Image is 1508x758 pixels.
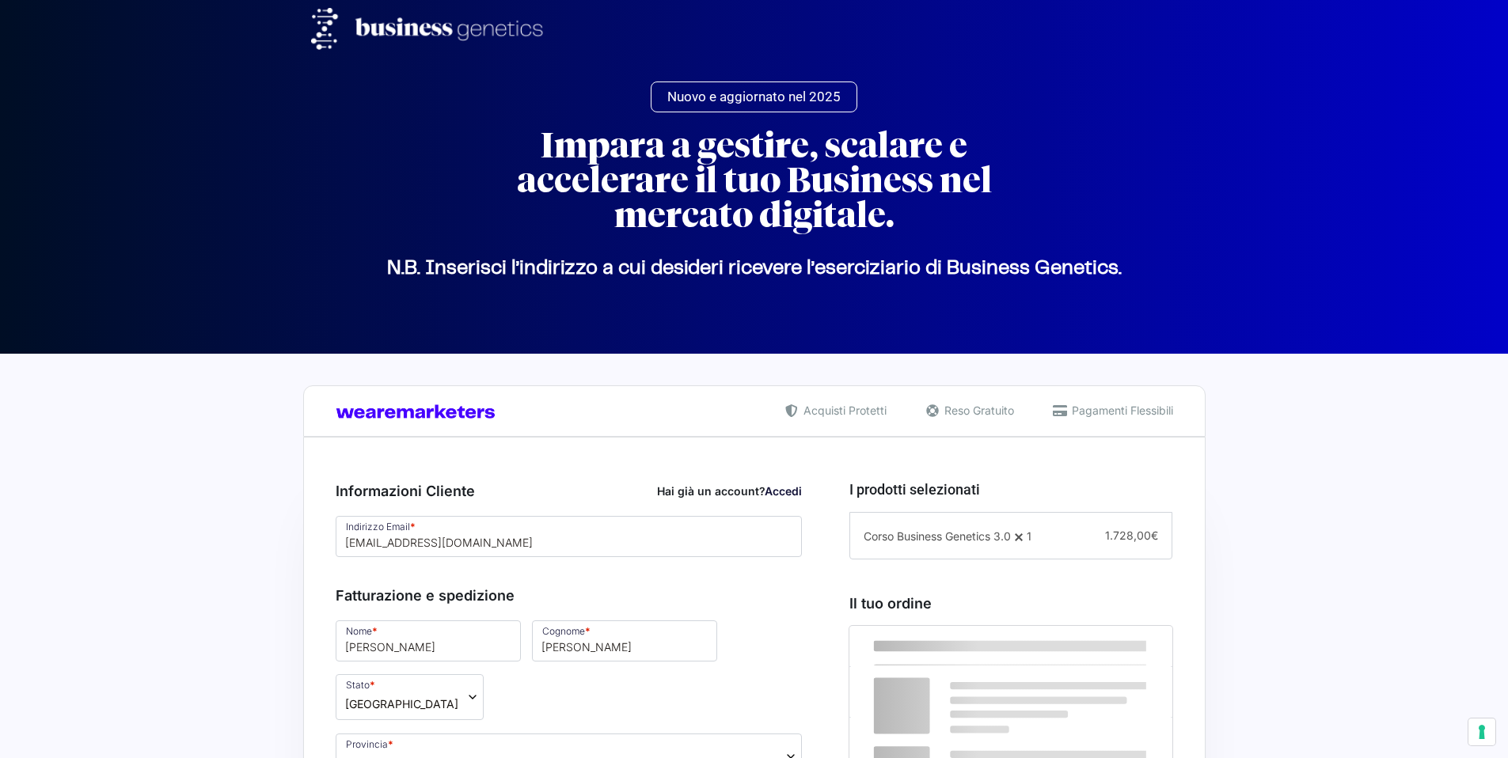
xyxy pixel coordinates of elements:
[1027,529,1031,543] span: 1
[1151,529,1158,542] span: €
[336,674,484,720] span: Stato
[336,480,803,502] h3: Informazioni Cliente
[336,585,803,606] h3: Fatturazione e spedizione
[336,516,803,557] input: Indirizzo Email *
[336,620,521,661] input: Nome *
[864,529,1011,543] span: Corso Business Genetics 3.0
[667,90,841,104] span: Nuovo e aggiornato nel 2025
[1035,626,1173,667] th: Subtotale
[765,484,802,498] a: Accedi
[849,626,1035,667] th: Prodotto
[800,402,887,419] span: Acquisti Protetti
[849,667,1035,717] td: Corso Business Genetics 3.0
[849,479,1172,500] h3: I prodotti selezionati
[532,620,717,661] input: Cognome *
[345,695,458,712] span: Italia
[311,268,1198,269] p: N.B. Inserisci l’indirizzo a cui desideri ricevere l’eserciziario di Business Genetics.
[651,81,857,112] a: Nuovo e aggiornato nel 2025
[657,483,802,499] div: Hai già un account?
[469,128,1039,233] h2: Impara a gestire, scalare e accelerare il tuo Business nel mercato digitale.
[1105,529,1158,542] span: 1.728,00
[849,593,1172,614] h3: Il tuo ordine
[1468,718,1495,745] button: Le tue preferenze relative al consenso per le tecnologie di tracciamento
[940,402,1014,419] span: Reso Gratuito
[1068,402,1173,419] span: Pagamenti Flessibili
